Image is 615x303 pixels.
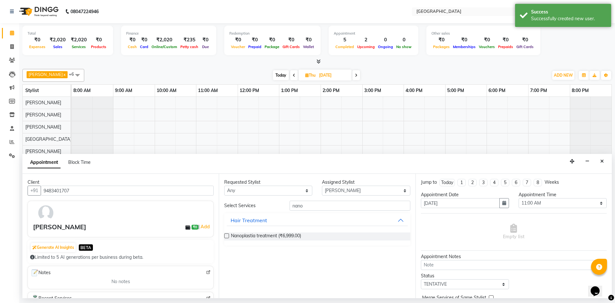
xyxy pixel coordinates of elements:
span: Merge Services of Same Stylist [422,294,486,302]
img: logo [16,3,60,21]
span: Nanoplastia treatment (₹6,999.00) [231,232,301,240]
li: 3 [479,179,488,186]
div: ₹0 [301,36,316,44]
div: 0 [395,36,413,44]
span: Memberships [451,45,477,49]
a: 6:00 PM [487,86,507,95]
button: Generate AI Insights [31,243,76,252]
span: [GEOGRAPHIC_DATA] [25,136,71,142]
div: ₹2,020 [47,36,68,44]
div: ₹0 [496,36,515,44]
div: Select Services [219,202,284,209]
span: [PERSON_NAME] [25,148,61,154]
div: 0 [376,36,395,44]
li: 5 [501,179,509,186]
div: 2 [356,36,376,44]
div: ₹235 [179,36,200,44]
input: Search by service name [290,201,410,211]
a: 9:00 AM [113,86,134,95]
div: ₹0 [28,36,47,44]
span: [PERSON_NAME] [25,100,61,105]
div: Hair Treatment [231,216,267,224]
img: avatar [37,204,55,222]
span: ₹0 [192,225,198,230]
div: Total [28,31,108,36]
div: ₹0 [451,36,477,44]
div: ₹0 [229,36,247,44]
a: 8:00 PM [570,86,590,95]
iframe: chat widget [588,277,609,297]
span: Today [273,70,289,80]
div: Appointment [334,31,413,36]
li: 1 [457,179,466,186]
div: ₹0 [247,36,263,44]
div: Assigned Stylist [322,179,410,186]
span: [PERSON_NAME] [25,112,61,118]
a: 2:00 PM [321,86,341,95]
a: 12:00 PM [238,86,261,95]
span: Stylist [25,88,39,93]
span: Empty list [503,224,524,240]
div: Appointment Notes [421,253,607,260]
div: Requested Stylist [224,179,312,186]
span: Services [70,45,87,49]
span: Online/Custom [150,45,179,49]
div: ₹0 [89,36,108,44]
div: Appointment Date [421,191,509,198]
span: Vouchers [477,45,496,49]
span: Packages [431,45,451,49]
a: 3:00 PM [363,86,383,95]
div: ₹0 [263,36,281,44]
span: Notes [30,269,51,277]
a: Add [200,223,211,231]
span: [PERSON_NAME] [25,124,61,130]
span: Petty cash [179,45,200,49]
li: 7 [523,179,531,186]
div: Limited to 5 AI generations per business during beta. [30,254,211,261]
span: Card [138,45,150,49]
span: Products [89,45,108,49]
div: ₹0 [126,36,138,44]
span: Block Time [68,159,91,165]
input: yyyy-mm-dd [421,198,500,208]
button: Hair Treatment [227,215,407,226]
span: Appointment [28,157,61,168]
div: ₹0 [477,36,496,44]
span: Package [263,45,281,49]
span: Wallet [301,45,316,49]
input: 2025-09-04 [317,71,349,80]
span: Prepaid [247,45,263,49]
a: 10:00 AM [155,86,178,95]
span: Expenses [28,45,47,49]
input: Search by Name/Mobile/Email/Code [41,186,214,196]
span: Upcoming [356,45,376,49]
div: ₹2,020 [150,36,179,44]
li: 8 [534,179,542,186]
div: Appointment Time [519,191,607,198]
button: ADD NEW [552,71,574,80]
span: No show [395,45,413,49]
a: 1:00 PM [279,86,299,95]
span: Gift Cards [515,45,535,49]
li: 6 [512,179,520,186]
span: Voucher [229,45,247,49]
span: Sales [52,45,64,49]
div: ₹0 [281,36,301,44]
a: 4:00 PM [404,86,424,95]
div: Today [441,179,453,186]
a: 5:00 PM [446,86,466,95]
li: 2 [468,179,477,186]
button: +91 [28,186,41,196]
span: ADD NEW [554,73,573,78]
div: Weeks [545,179,559,186]
a: 8:00 AM [72,86,92,95]
a: 7:00 PM [529,86,549,95]
div: [PERSON_NAME] [33,222,86,232]
a: 11:00 AM [196,86,219,95]
li: 4 [490,179,498,186]
div: Successfully created new user. [531,15,606,22]
div: ₹0 [200,36,211,44]
div: ₹0 [431,36,451,44]
b: 08047224946 [70,3,99,21]
span: Gift Cards [281,45,301,49]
